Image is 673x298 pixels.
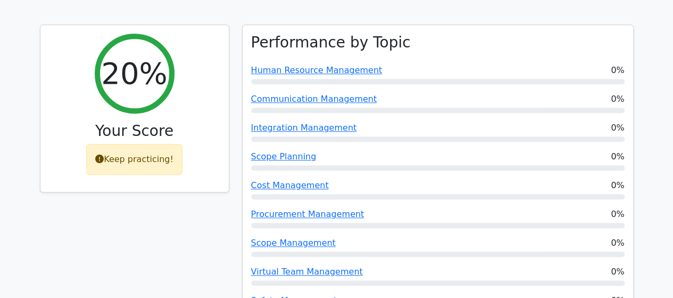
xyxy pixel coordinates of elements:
span: 0% [611,150,624,163]
span: 0% [611,208,624,221]
h2: 20% [101,55,167,91]
span: 0% [611,122,624,134]
a: Human Resource Management [251,65,383,75]
span: 0% [611,179,624,192]
div: Keep practicing! [86,144,182,175]
a: Virtual Team Management [251,267,363,277]
span: 0% [611,237,624,249]
a: Communication Management [251,94,377,104]
a: Cost Management [251,180,329,190]
a: Scope Planning [251,151,317,162]
span: 0% [611,265,624,278]
a: Integration Management [251,123,357,133]
h3: Performance by Topic [251,34,411,52]
h3: Your Score [49,122,220,140]
span: 0% [611,64,624,77]
a: Procurement Management [251,209,364,219]
span: 0% [611,93,624,106]
a: Scope Management [251,238,336,248]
